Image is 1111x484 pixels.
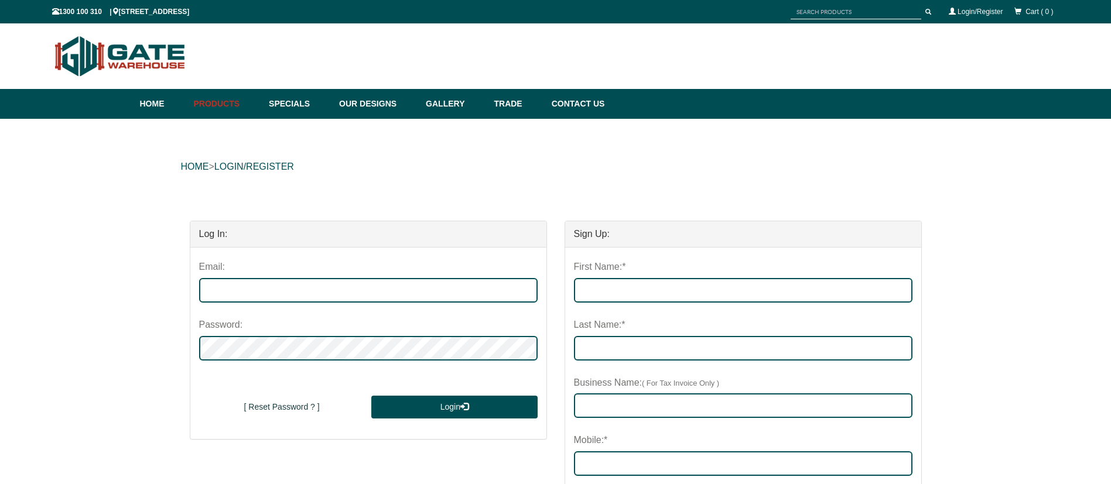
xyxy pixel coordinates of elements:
[263,89,333,119] a: Specials
[574,314,625,336] label: Last Name:*
[181,162,209,171] a: HOME
[199,229,228,239] strong: Log In:
[574,256,626,278] label: First Name:*
[214,162,294,171] a: LOGIN/REGISTER
[642,379,719,387] span: ( For Tax Invoice Only )
[199,314,243,336] label: Password:
[1025,8,1053,16] span: Cart ( 0 )
[199,396,365,419] button: [ Reset Password ? ]
[188,89,264,119] a: Products
[958,8,1003,16] a: Login/Register
[574,229,610,239] strong: Sign Up:
[546,89,605,119] a: Contact Us
[199,256,225,278] label: Email:
[420,89,488,119] a: Gallery
[574,372,720,394] label: Business Name:
[333,89,420,119] a: Our Designs
[488,89,545,119] a: Trade
[791,5,921,19] input: SEARCH PRODUCTS
[574,430,608,451] label: Mobile:*
[140,89,188,119] a: Home
[52,8,190,16] span: 1300 100 310 | [STREET_ADDRESS]
[52,29,189,83] img: Gate Warehouse
[371,396,537,419] button: Login
[181,148,931,186] div: >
